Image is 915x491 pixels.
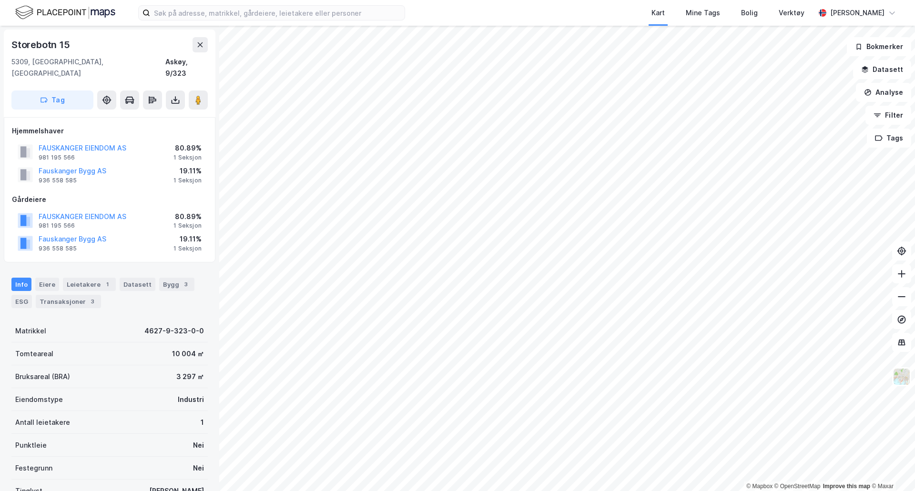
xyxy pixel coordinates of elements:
a: Improve this map [823,483,870,490]
img: logo.f888ab2527a4732fd821a326f86c7f29.svg [15,4,115,21]
div: 3 [88,297,97,306]
div: Nei [193,440,204,451]
div: Antall leietakere [15,417,70,428]
div: Storebotn 15 [11,37,72,52]
iframe: Chat Widget [867,445,915,491]
div: Tomteareal [15,348,53,360]
div: Askøy, 9/323 [165,56,208,79]
div: 936 558 585 [39,245,77,252]
div: Festegrunn [15,462,52,474]
div: Punktleie [15,440,47,451]
div: 981 195 566 [39,222,75,230]
a: Mapbox [746,483,773,490]
div: Bruksareal (BRA) [15,371,70,382]
div: 1 [201,417,204,428]
div: Gårdeiere [12,194,207,205]
div: Datasett [120,278,155,291]
div: 3 297 ㎡ [176,371,204,382]
div: 936 558 585 [39,177,77,184]
div: Eiendomstype [15,394,63,405]
button: Filter [865,106,911,125]
div: [PERSON_NAME] [830,7,884,19]
button: Tags [867,129,911,148]
button: Tag [11,90,93,110]
div: Kontrollprogram for chat [867,445,915,491]
div: ESG [11,295,32,308]
div: 19.11% [173,165,202,177]
div: 1 [102,280,112,289]
div: 4627-9-323-0-0 [144,325,204,337]
div: Leietakere [63,278,116,291]
div: 5309, [GEOGRAPHIC_DATA], [GEOGRAPHIC_DATA] [11,56,165,79]
div: Hjemmelshaver [12,125,207,137]
div: 19.11% [173,233,202,245]
div: 10 004 ㎡ [172,348,204,360]
img: Z [893,368,911,386]
button: Analyse [856,83,911,102]
div: Matrikkel [15,325,46,337]
div: Nei [193,462,204,474]
div: 3 [181,280,191,289]
div: Verktøy [779,7,804,19]
div: Bolig [741,7,758,19]
div: Industri [178,394,204,405]
div: Mine Tags [686,7,720,19]
div: Kart [651,7,665,19]
div: 80.89% [173,211,202,222]
button: Bokmerker [847,37,911,56]
button: Datasett [853,60,911,79]
div: Info [11,278,31,291]
div: 80.89% [173,142,202,154]
div: 1 Seksjon [173,177,202,184]
div: Transaksjoner [36,295,101,308]
a: OpenStreetMap [774,483,821,490]
div: 981 195 566 [39,154,75,161]
div: 1 Seksjon [173,222,202,230]
input: Søk på adresse, matrikkel, gårdeiere, leietakere eller personer [150,6,405,20]
div: Bygg [159,278,194,291]
div: 1 Seksjon [173,245,202,252]
div: Eiere [35,278,59,291]
div: 1 Seksjon [173,154,202,161]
